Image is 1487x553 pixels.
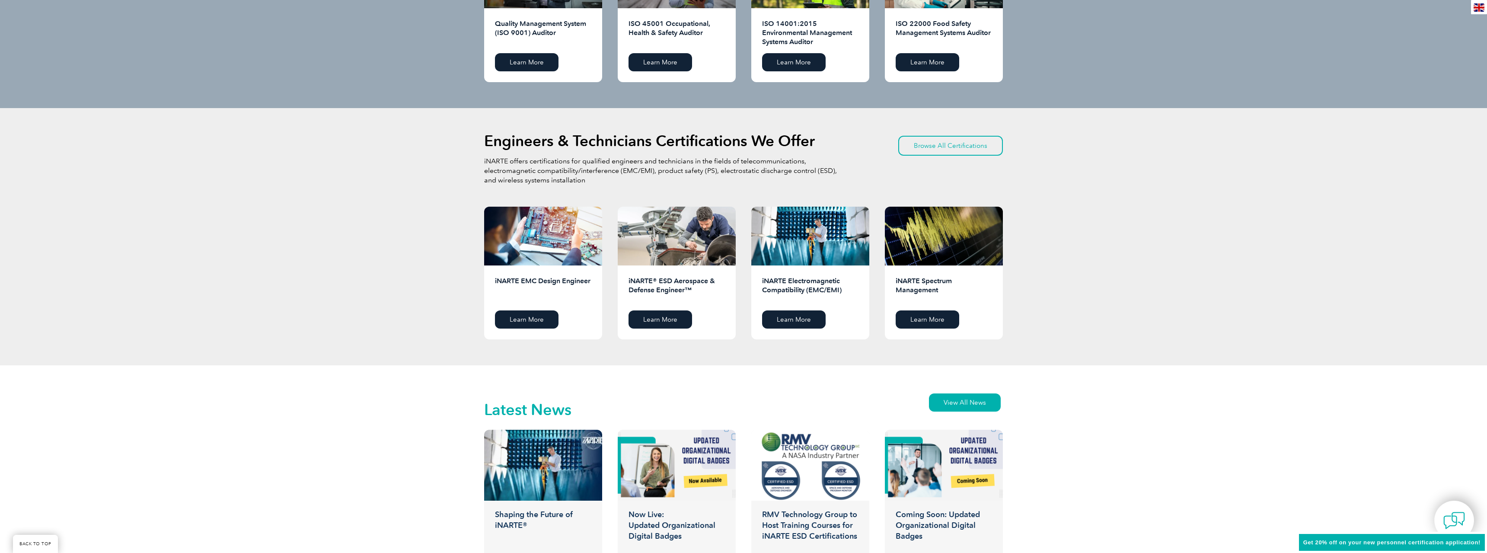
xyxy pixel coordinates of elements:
[896,276,992,304] h2: iNARTE Spectrum Management
[629,310,692,329] a: Learn More
[484,134,815,148] h2: Engineers & Technicians Certifications We Offer
[896,19,992,47] h2: ISO 22000 Food Safety Management Systems Auditor
[629,53,692,71] a: Learn More
[929,393,1001,412] a: View All News
[495,53,558,71] a: Learn More
[13,535,58,553] a: BACK TO TOP
[484,403,571,417] h2: Latest News
[495,310,558,329] a: Learn More
[629,19,725,47] h2: ISO 45001 Occupational, Health & Safety Auditor
[629,276,725,304] h2: iNARTE® ESD Aerospace & Defense Engineer™
[896,53,959,71] a: Learn More
[495,276,591,304] h2: iNARTE EMC Design Engineer
[762,19,858,47] h2: ISO 14001:2015 Environmental Management Systems Auditor
[762,53,826,71] a: Learn More
[896,310,959,329] a: Learn More
[1474,3,1484,12] img: en
[495,19,591,47] h2: Quality Management System (ISO 9001) Auditor
[1303,539,1481,546] span: Get 20% off on your new personnel certification application!
[762,310,826,329] a: Learn More
[762,276,858,304] h2: iNARTE Electromagnetic Compatibility (EMC/EMI)
[1443,510,1465,531] img: contact-chat.png
[484,157,839,185] p: iNARTE offers certifications for qualified engineers and technicians in the fields of telecommuni...
[898,136,1003,156] a: Browse All Certifications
